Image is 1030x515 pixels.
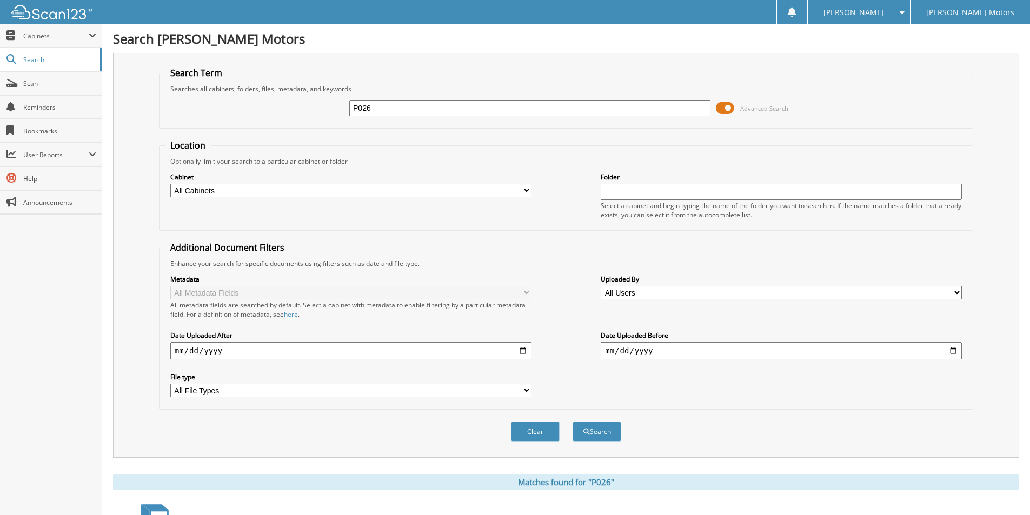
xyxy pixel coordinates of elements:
span: Announcements [23,198,96,207]
button: Clear [511,422,560,442]
button: Search [573,422,621,442]
div: Matches found for "P026" [113,474,1019,490]
label: File type [170,372,531,382]
label: Metadata [170,275,531,284]
span: Search [23,55,95,64]
span: [PERSON_NAME] [823,9,884,16]
div: Enhance your search for specific documents using filters such as date and file type. [165,259,967,268]
span: Reminders [23,103,96,112]
legend: Additional Document Filters [165,242,290,253]
img: scan123-logo-white.svg [11,5,92,19]
span: Advanced Search [740,104,788,112]
label: Date Uploaded After [170,331,531,340]
div: All metadata fields are searched by default. Select a cabinet with metadata to enable filtering b... [170,300,531,319]
legend: Search Term [165,67,228,79]
label: Folder [601,172,962,182]
span: Cabinets [23,31,89,41]
label: Date Uploaded Before [601,331,962,340]
span: Help [23,174,96,183]
label: Cabinet [170,172,531,182]
div: Optionally limit your search to a particular cabinet or folder [165,157,967,166]
span: User Reports [23,150,89,159]
input: end [601,342,962,359]
legend: Location [165,139,211,151]
span: Bookmarks [23,126,96,136]
label: Uploaded By [601,275,962,284]
input: start [170,342,531,359]
h1: Search [PERSON_NAME] Motors [113,30,1019,48]
span: [PERSON_NAME] Motors [926,9,1014,16]
span: Scan [23,79,96,88]
a: here [284,310,298,319]
div: Select a cabinet and begin typing the name of the folder you want to search in. If the name match... [601,201,962,219]
div: Searches all cabinets, folders, files, metadata, and keywords [165,84,967,93]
